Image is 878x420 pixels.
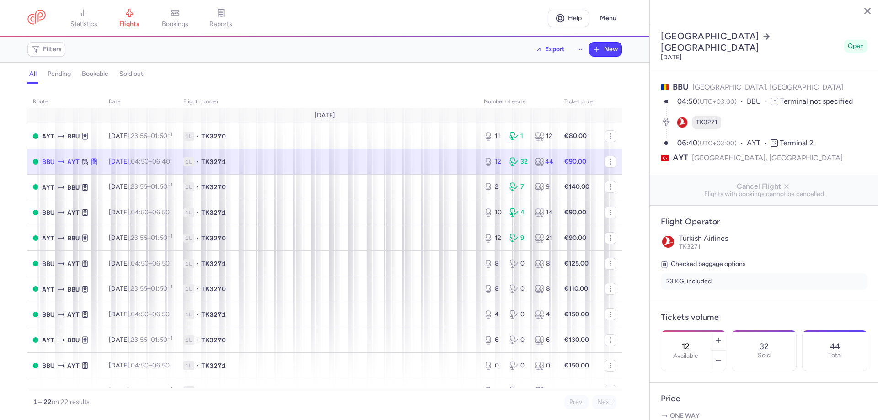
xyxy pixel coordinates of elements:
div: 0 [509,361,528,370]
a: reports [198,8,244,28]
button: Export [530,42,571,57]
time: 04:50 [131,260,149,267]
div: 0 [509,386,528,395]
span: • [196,386,199,395]
span: AYT [747,138,771,149]
span: (UTC+03:00) [697,98,737,106]
span: – [131,260,170,267]
span: Export [545,46,565,53]
time: 01:50 [151,234,172,242]
span: statistics [70,20,97,28]
span: • [196,335,199,345]
span: TK3270 [201,335,226,345]
div: 8 [535,284,553,293]
span: [DATE], [109,310,170,318]
span: • [196,208,199,217]
span: [DATE], [109,183,172,191]
h4: pending [48,70,71,78]
label: Available [673,352,698,360]
span: – [131,362,170,369]
span: [GEOGRAPHIC_DATA], [GEOGRAPHIC_DATA] [692,83,843,91]
strong: €125.00 [564,260,589,267]
span: 1L [183,182,194,191]
th: Ticket price [559,95,599,109]
sup: +1 [167,284,172,290]
span: BBU [42,309,54,319]
div: 12 [535,132,553,141]
div: 0 [509,259,528,268]
span: New [604,46,618,53]
span: • [196,182,199,191]
span: – [131,132,172,140]
span: 1L [183,259,194,268]
time: [DATE] [661,53,682,61]
th: number of seats [478,95,559,109]
div: 2 [484,182,502,191]
a: CitizenPlane red outlined logo [27,10,46,27]
span: AYT [67,259,80,269]
strong: €140.00 [564,183,589,191]
span: AYT [67,157,80,167]
span: [DATE], [109,260,170,267]
div: 8 [535,259,553,268]
time: 04:50 [131,158,149,165]
span: TK3271 [696,118,717,127]
span: • [196,259,199,268]
span: TK3271 [201,157,226,166]
h4: Flight Operator [661,217,867,227]
span: – [131,387,172,394]
span: [DATE], [109,158,170,165]
button: Next [592,395,616,409]
h4: bookable [82,70,108,78]
span: BBU [42,157,54,167]
span: TK3271 [201,208,226,217]
span: BBU [42,259,54,269]
time: 01:50 [151,285,172,292]
span: • [196,284,199,293]
span: AYT [42,131,54,141]
span: • [196,157,199,166]
h4: sold out [119,70,143,78]
span: BBU [67,386,80,396]
span: 1L [183,234,194,243]
time: 23:55 [131,285,147,292]
time: 01:50 [151,387,172,394]
time: 06:40 [152,158,170,165]
span: [DATE], [109,234,172,242]
span: BBU [42,207,54,218]
div: 21 [535,234,553,243]
span: • [196,132,199,141]
span: AYT [42,284,54,294]
span: BBU [42,361,54,371]
span: – [131,285,172,292]
span: AYT [42,182,54,192]
span: AYT [67,309,80,319]
span: Cancel Flight [657,182,871,191]
sup: +1 [167,386,172,392]
span: TK3270 [201,284,226,293]
span: • [196,234,199,243]
div: 8 [484,259,502,268]
strong: €80.00 [564,132,587,140]
sup: +1 [167,233,172,239]
time: 01:50 [151,336,172,344]
div: 6 [484,335,502,345]
span: T2 [771,139,778,147]
span: BBU [673,82,689,92]
button: Prev. [564,395,589,409]
span: Terminal not specified [780,97,853,106]
div: 9 [535,182,553,191]
button: Menu [594,10,622,27]
time: 06:50 [152,208,170,216]
div: 8 [484,386,502,395]
strong: €130.00 [564,336,589,344]
span: bookings [162,20,188,28]
sup: +1 [167,335,172,341]
li: 23 KG, included [661,273,867,290]
span: 1L [183,132,194,141]
span: BBU [67,131,80,141]
div: 8 [535,386,553,395]
time: 23:55 [131,336,147,344]
span: AYT [67,207,80,218]
span: BBU [67,233,80,243]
